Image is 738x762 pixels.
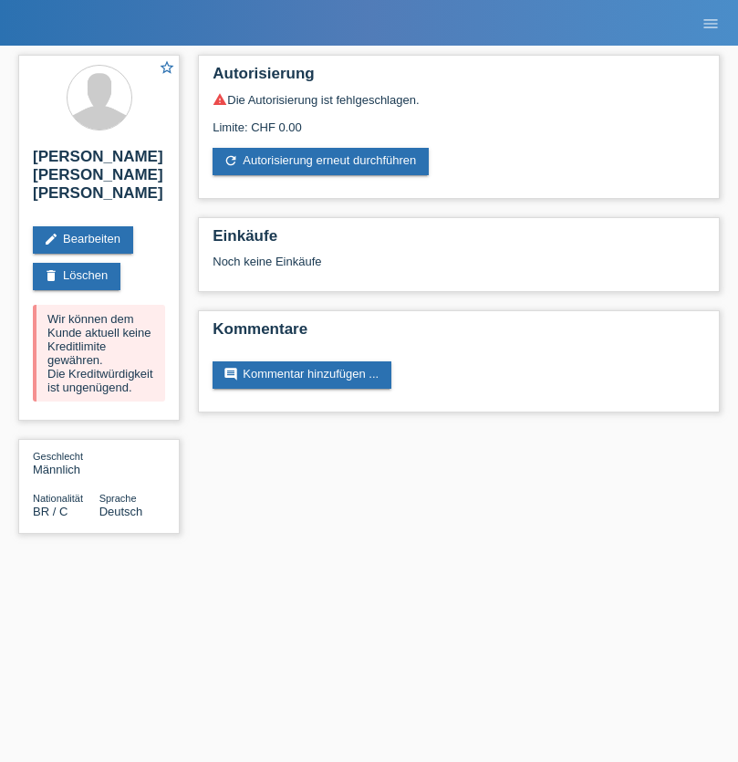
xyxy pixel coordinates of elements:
[99,505,143,518] span: Deutsch
[213,148,429,175] a: refreshAutorisierung erneut durchführen
[159,59,175,78] a: star_border
[33,451,83,462] span: Geschlecht
[33,226,133,254] a: editBearbeiten
[33,493,83,504] span: Nationalität
[99,493,137,504] span: Sprache
[44,268,58,283] i: delete
[213,92,705,107] div: Die Autorisierung ist fehlgeschlagen.
[33,263,120,290] a: deleteLöschen
[213,92,227,107] i: warning
[33,305,165,402] div: Wir können dem Kunde aktuell keine Kreditlimite gewähren. Die Kreditwürdigkeit ist ungenügend.
[213,107,705,134] div: Limite: CHF 0.00
[702,15,720,33] i: menu
[213,320,705,348] h2: Kommentare
[223,153,238,168] i: refresh
[44,232,58,246] i: edit
[159,59,175,76] i: star_border
[213,361,391,389] a: commentKommentar hinzufügen ...
[213,65,705,92] h2: Autorisierung
[692,17,729,28] a: menu
[213,255,705,282] div: Noch keine Einkäufe
[33,449,99,476] div: Männlich
[223,367,238,381] i: comment
[33,505,68,518] span: Brasilien / C / 22.11.2021
[213,227,705,255] h2: Einkäufe
[33,148,165,212] h2: [PERSON_NAME] [PERSON_NAME] [PERSON_NAME]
